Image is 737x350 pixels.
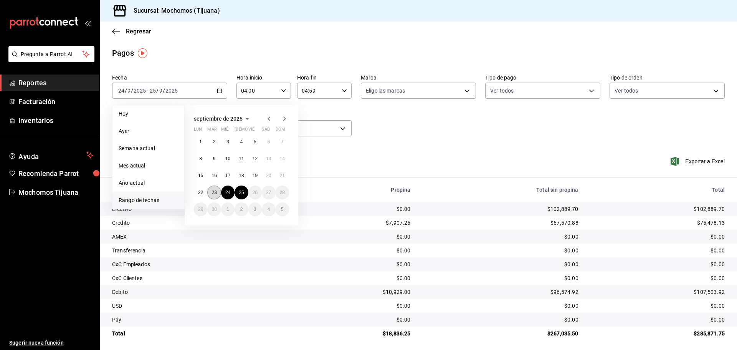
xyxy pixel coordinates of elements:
span: Recomienda Parrot [18,168,93,179]
button: 3 de septiembre de 2025 [221,135,235,149]
span: Ayer [119,127,178,135]
abbr: martes [207,127,216,135]
abbr: miércoles [221,127,228,135]
button: Tooltip marker [138,48,147,58]
span: Reportes [18,78,93,88]
span: Ayuda [18,151,83,160]
abbr: 27 de septiembre de 2025 [266,190,271,195]
button: 5 de septiembre de 2025 [248,135,262,149]
abbr: 24 de septiembre de 2025 [225,190,230,195]
div: $10,929.00 [299,288,411,296]
div: $0.00 [299,302,411,310]
button: 3 de octubre de 2025 [248,202,262,216]
div: $0.00 [423,233,578,241]
label: Marca [361,75,476,80]
div: $285,871.75 [591,330,725,337]
span: Semana actual [119,144,178,153]
button: 23 de septiembre de 2025 [207,186,221,199]
abbr: 11 de septiembre de 2025 [239,156,244,161]
button: 24 de septiembre de 2025 [221,186,235,199]
div: $267,035.50 [423,330,578,337]
abbr: 13 de septiembre de 2025 [266,156,271,161]
span: Elige las marcas [366,87,405,95]
button: 14 de septiembre de 2025 [276,152,289,166]
span: / [131,88,133,94]
button: 1 de octubre de 2025 [221,202,235,216]
abbr: 26 de septiembre de 2025 [253,190,258,195]
div: CxC Clientes [112,274,287,282]
div: $0.00 [591,302,725,310]
span: septiembre de 2025 [194,116,243,122]
button: 2 de septiembre de 2025 [207,135,221,149]
abbr: domingo [276,127,285,135]
span: Sugerir nueva función [9,339,93,347]
span: Hoy [119,110,178,118]
button: 25 de septiembre de 2025 [235,186,248,199]
abbr: 18 de septiembre de 2025 [239,173,244,178]
button: septiembre de 2025 [194,114,252,123]
div: $0.00 [591,260,725,268]
input: -- [118,88,125,94]
label: Fecha [112,75,227,80]
abbr: viernes [248,127,254,135]
button: 12 de septiembre de 2025 [248,152,262,166]
div: $0.00 [299,316,411,323]
span: - [147,88,149,94]
div: $102,889.70 [423,205,578,213]
abbr: 21 de septiembre de 2025 [280,173,285,178]
span: Mochomos Tijuana [18,187,93,197]
div: $0.00 [299,260,411,268]
div: $0.00 [423,302,578,310]
abbr: 4 de septiembre de 2025 [240,139,243,144]
button: 28 de septiembre de 2025 [276,186,289,199]
abbr: 3 de octubre de 2025 [254,207,256,212]
label: Hora inicio [236,75,291,80]
div: $0.00 [423,247,578,254]
abbr: 12 de septiembre de 2025 [253,156,258,161]
abbr: 16 de septiembre de 2025 [212,173,216,178]
abbr: 29 de septiembre de 2025 [198,207,203,212]
span: / [163,88,165,94]
button: 30 de septiembre de 2025 [207,202,221,216]
div: AMEX [112,233,287,241]
div: Propina [299,187,411,193]
abbr: 2 de septiembre de 2025 [213,139,216,144]
abbr: 8 de septiembre de 2025 [199,156,202,161]
abbr: 10 de septiembre de 2025 [225,156,230,161]
abbr: 4 de octubre de 2025 [267,207,270,212]
span: Mes actual [119,162,178,170]
input: ---- [165,88,178,94]
input: -- [149,88,156,94]
span: Rango de fechas [119,196,178,204]
button: 7 de septiembre de 2025 [276,135,289,149]
div: $0.00 [299,205,411,213]
div: $107,503.92 [591,288,725,296]
button: Exportar a Excel [672,157,725,166]
abbr: lunes [194,127,202,135]
div: $0.00 [299,274,411,282]
div: $0.00 [299,247,411,254]
abbr: 6 de septiembre de 2025 [267,139,270,144]
button: 19 de septiembre de 2025 [248,169,262,182]
div: Credito [112,219,287,227]
div: Transferencia [112,247,287,254]
button: open_drawer_menu [84,20,91,26]
div: $0.00 [591,316,725,323]
div: Total sin propina [423,187,578,193]
button: 4 de septiembre de 2025 [235,135,248,149]
button: 15 de septiembre de 2025 [194,169,207,182]
div: $0.00 [591,247,725,254]
button: 20 de septiembre de 2025 [262,169,275,182]
div: $96,574.92 [423,288,578,296]
button: 26 de septiembre de 2025 [248,186,262,199]
div: Pagos [112,47,134,59]
abbr: 20 de septiembre de 2025 [266,173,271,178]
button: 10 de septiembre de 2025 [221,152,235,166]
abbr: 17 de septiembre de 2025 [225,173,230,178]
button: 16 de septiembre de 2025 [207,169,221,182]
button: Regresar [112,28,151,35]
span: Inventarios [18,115,93,126]
div: $7,907.25 [299,219,411,227]
button: 11 de septiembre de 2025 [235,152,248,166]
button: 1 de septiembre de 2025 [194,135,207,149]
